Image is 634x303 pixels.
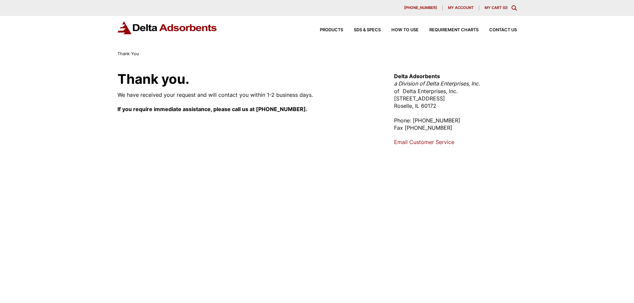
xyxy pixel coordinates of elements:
a: How to Use [381,28,419,32]
em: a Division of Delta Enterprises, Inc. [394,80,480,87]
span: How to Use [391,28,419,32]
strong: If you require immediate assistance, please call us at [PHONE_NUMBER]. [117,106,308,112]
strong: Delta Adsorbents [394,73,440,79]
img: Delta Adsorbents [117,21,217,34]
p: Phone: [PHONE_NUMBER] Fax [PHONE_NUMBER] [394,117,517,132]
a: [PHONE_NUMBER] [399,5,443,11]
span: My account [448,6,474,10]
span: 0 [504,5,506,10]
a: Products [309,28,343,32]
a: Contact Us [479,28,517,32]
a: Requirement Charts [419,28,479,32]
a: Email Customer Service [394,139,454,145]
a: My account [443,5,479,11]
span: Requirement Charts [429,28,479,32]
span: SDS & SPECS [354,28,381,32]
p: We have received your request and will contact you within 1-2 business days. [117,91,378,98]
span: Contact Us [489,28,517,32]
a: My Cart (0) [485,5,508,10]
p: of Delta Enterprises, Inc. [STREET_ADDRESS] Roselle, IL 60172 [394,73,517,110]
span: Products [320,28,343,32]
span: [PHONE_NUMBER] [404,6,437,10]
h1: Thank you. [117,73,378,86]
span: Thank You [117,51,139,56]
div: Toggle Modal Content [512,5,517,11]
a: SDS & SPECS [343,28,381,32]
